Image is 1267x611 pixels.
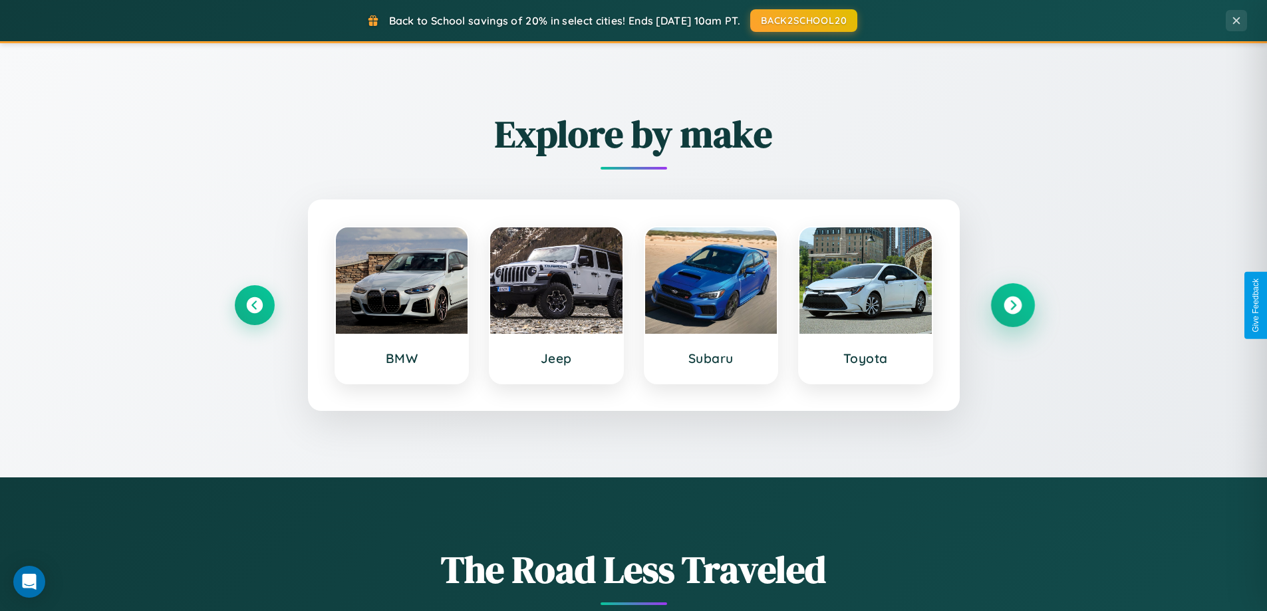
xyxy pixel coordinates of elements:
h3: Jeep [503,350,609,366]
h1: The Road Less Traveled [235,544,1033,595]
h2: Explore by make [235,108,1033,160]
h3: Toyota [813,350,918,366]
span: Back to School savings of 20% in select cities! Ends [DATE] 10am PT. [389,14,740,27]
div: Open Intercom Messenger [13,566,45,598]
h3: BMW [349,350,455,366]
h3: Subaru [658,350,764,366]
div: Give Feedback [1251,279,1260,332]
button: BACK2SCHOOL20 [750,9,857,32]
